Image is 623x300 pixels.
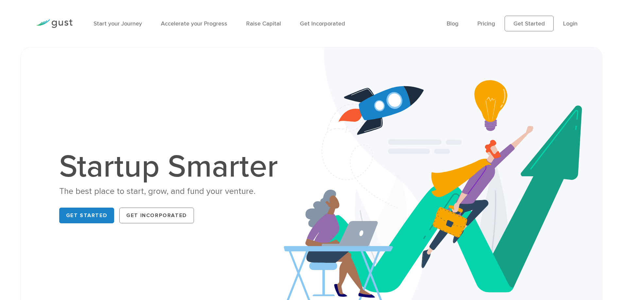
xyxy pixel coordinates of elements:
[36,19,73,28] img: Gust Logo
[505,16,554,31] a: Get Started
[119,208,194,223] a: Get Incorporated
[563,20,578,27] a: Login
[59,208,114,223] a: Get Started
[246,20,281,27] a: Raise Capital
[447,20,459,27] a: Blog
[59,151,285,182] h1: Startup Smarter
[161,20,227,27] a: Accelerate your Progress
[300,20,345,27] a: Get Incorporated
[477,20,495,27] a: Pricing
[94,20,142,27] a: Start your Journey
[59,186,285,197] div: The best place to start, grow, and fund your venture.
